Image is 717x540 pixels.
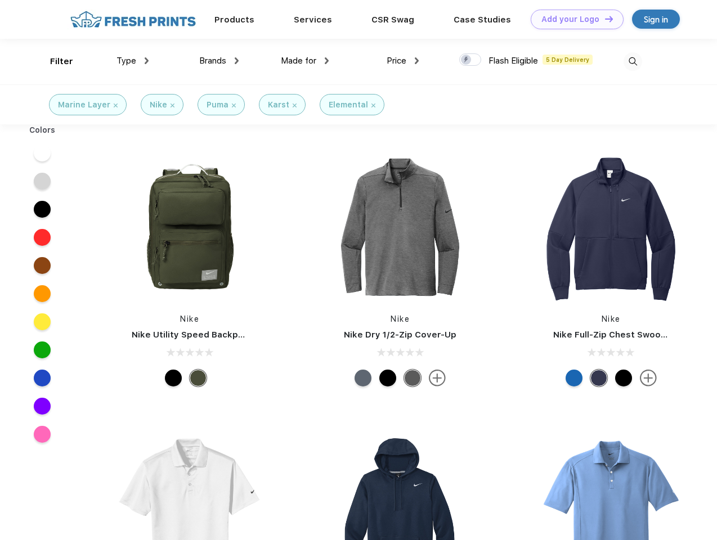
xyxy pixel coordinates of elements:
img: DT [605,16,613,22]
div: Karst [268,99,289,111]
img: dropdown.png [145,57,149,64]
span: Type [116,56,136,66]
a: Nike Utility Speed Backpack [132,330,253,340]
div: Royal [566,370,582,386]
span: Brands [199,56,226,66]
img: dropdown.png [235,57,239,64]
div: Black [615,370,632,386]
a: Services [294,15,332,25]
a: Nike [391,314,410,323]
img: dropdown.png [415,57,419,64]
img: more.svg [640,370,657,386]
div: Filter [50,55,73,68]
div: Cargo Khaki [190,370,207,386]
img: func=resize&h=266 [536,152,686,302]
img: filter_cancel.svg [114,103,118,107]
a: Nike Full-Zip Chest Swoosh Jacket [553,330,703,340]
img: func=resize&h=266 [325,152,475,302]
span: 5 Day Delivery [543,55,593,65]
div: Elemental [329,99,368,111]
img: filter_cancel.svg [293,103,297,107]
img: more.svg [429,370,446,386]
img: filter_cancel.svg [371,103,375,107]
img: fo%20logo%202.webp [67,10,199,29]
a: CSR Swag [371,15,414,25]
div: Midnight Navy [590,370,607,386]
div: Nike [150,99,167,111]
div: Black [379,370,396,386]
span: Made for [281,56,316,66]
img: filter_cancel.svg [232,103,236,107]
div: Black Heather [404,370,421,386]
div: Sign in [644,13,668,26]
a: Nike [602,314,621,323]
span: Flash Eligible [489,56,538,66]
div: Puma [207,99,228,111]
a: Nike Dry 1/2-Zip Cover-Up [344,330,456,340]
img: func=resize&h=266 [115,152,265,302]
a: Products [214,15,254,25]
span: Price [387,56,406,66]
img: desktop_search.svg [624,52,642,71]
img: dropdown.png [325,57,329,64]
div: Marine Layer [58,99,110,111]
img: filter_cancel.svg [171,103,174,107]
div: Navy Heather [355,370,371,386]
a: Nike [180,314,199,323]
a: Sign in [632,10,680,29]
div: Colors [21,124,64,136]
div: Black [165,370,182,386]
div: Add your Logo [541,15,599,24]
